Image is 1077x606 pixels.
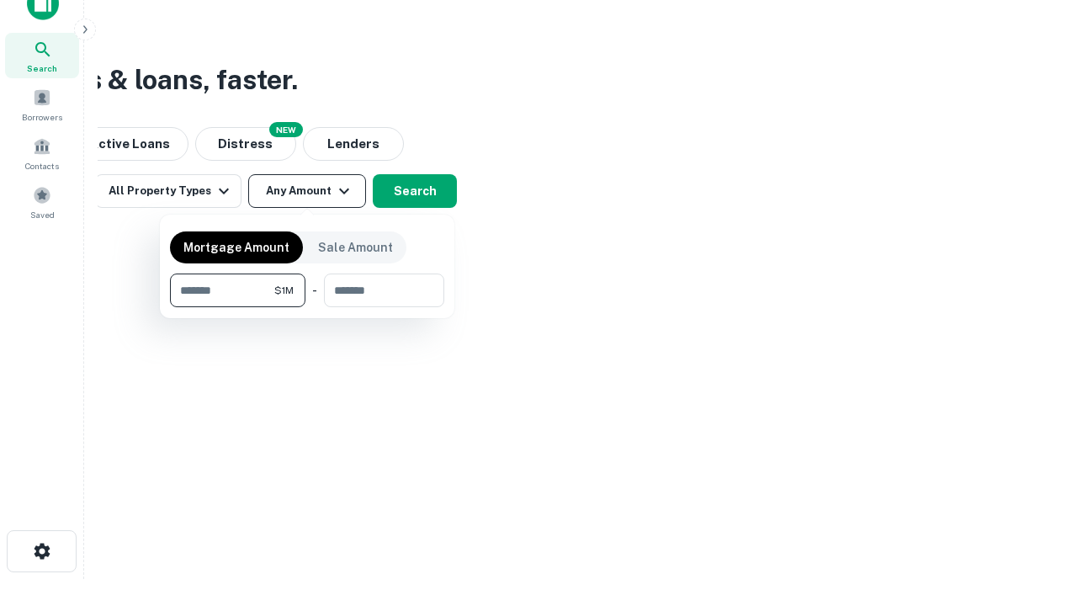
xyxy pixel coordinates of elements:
div: - [312,274,317,307]
p: Mortgage Amount [183,238,289,257]
span: $1M [274,283,294,298]
p: Sale Amount [318,238,393,257]
iframe: Chat Widget [993,471,1077,552]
